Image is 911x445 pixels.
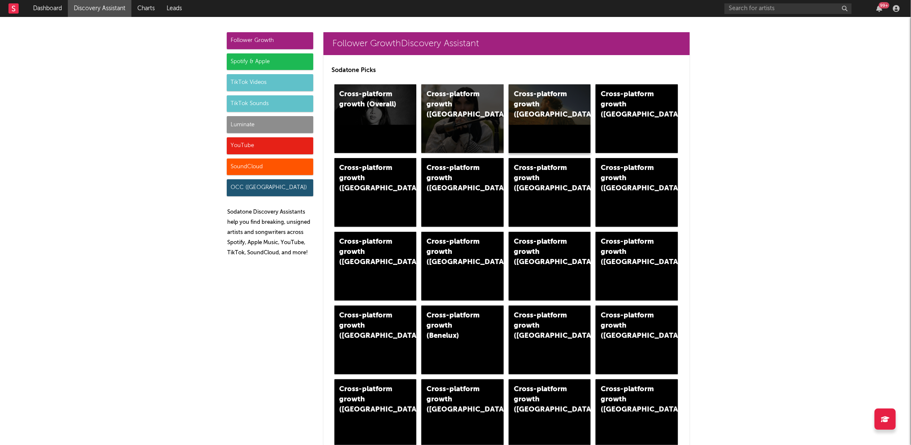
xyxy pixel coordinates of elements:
[596,84,678,153] a: Cross-platform growth ([GEOGRAPHIC_DATA])
[724,3,852,14] input: Search for artists
[323,32,690,55] a: Follower GrowthDiscovery Assistant
[340,237,397,267] div: Cross-platform growth ([GEOGRAPHIC_DATA])
[340,89,397,110] div: Cross-platform growth (Overall)
[601,384,658,415] div: Cross-platform growth ([GEOGRAPHIC_DATA])
[227,116,313,133] div: Luminate
[509,232,591,300] a: Cross-platform growth ([GEOGRAPHIC_DATA])
[227,32,313,49] div: Follower Growth
[227,95,313,112] div: TikTok Sounds
[426,311,484,341] div: Cross-platform growth (Benelux)
[421,84,504,153] a: Cross-platform growth ([GEOGRAPHIC_DATA])
[601,89,658,120] div: Cross-platform growth ([GEOGRAPHIC_DATA])
[601,311,658,341] div: Cross-platform growth ([GEOGRAPHIC_DATA])
[426,237,484,267] div: Cross-platform growth ([GEOGRAPHIC_DATA])
[227,137,313,154] div: YouTube
[596,158,678,227] a: Cross-platform growth ([GEOGRAPHIC_DATA])
[334,158,417,227] a: Cross-platform growth ([GEOGRAPHIC_DATA])
[228,207,313,258] p: Sodatone Discovery Assistants help you find breaking, unsigned artists and songwriters across Spo...
[509,84,591,153] a: Cross-platform growth ([GEOGRAPHIC_DATA])
[601,163,658,194] div: Cross-platform growth ([GEOGRAPHIC_DATA])
[876,5,882,12] button: 99+
[227,159,313,175] div: SoundCloud
[340,311,397,341] div: Cross-platform growth ([GEOGRAPHIC_DATA])
[879,2,889,8] div: 99 +
[421,158,504,227] a: Cross-platform growth ([GEOGRAPHIC_DATA])
[426,384,484,415] div: Cross-platform growth ([GEOGRAPHIC_DATA])
[334,306,417,374] a: Cross-platform growth ([GEOGRAPHIC_DATA])
[421,232,504,300] a: Cross-platform growth ([GEOGRAPHIC_DATA])
[334,84,417,153] a: Cross-platform growth (Overall)
[514,89,571,120] div: Cross-platform growth ([GEOGRAPHIC_DATA])
[509,306,591,374] a: Cross-platform growth ([GEOGRAPHIC_DATA])
[514,163,571,194] div: Cross-platform growth ([GEOGRAPHIC_DATA]/GSA)
[509,158,591,227] a: Cross-platform growth ([GEOGRAPHIC_DATA]/GSA)
[227,74,313,91] div: TikTok Videos
[334,232,417,300] a: Cross-platform growth ([GEOGRAPHIC_DATA])
[227,179,313,196] div: OCC ([GEOGRAPHIC_DATA])
[340,163,397,194] div: Cross-platform growth ([GEOGRAPHIC_DATA])
[227,53,313,70] div: Spotify & Apple
[426,163,484,194] div: Cross-platform growth ([GEOGRAPHIC_DATA])
[421,306,504,374] a: Cross-platform growth (Benelux)
[514,237,571,267] div: Cross-platform growth ([GEOGRAPHIC_DATA])
[596,306,678,374] a: Cross-platform growth ([GEOGRAPHIC_DATA])
[601,237,658,267] div: Cross-platform growth ([GEOGRAPHIC_DATA])
[514,384,571,415] div: Cross-platform growth ([GEOGRAPHIC_DATA])
[332,65,681,75] p: Sodatone Picks
[426,89,484,120] div: Cross-platform growth ([GEOGRAPHIC_DATA])
[514,311,571,341] div: Cross-platform growth ([GEOGRAPHIC_DATA])
[340,384,397,415] div: Cross-platform growth ([GEOGRAPHIC_DATA])
[596,232,678,300] a: Cross-platform growth ([GEOGRAPHIC_DATA])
